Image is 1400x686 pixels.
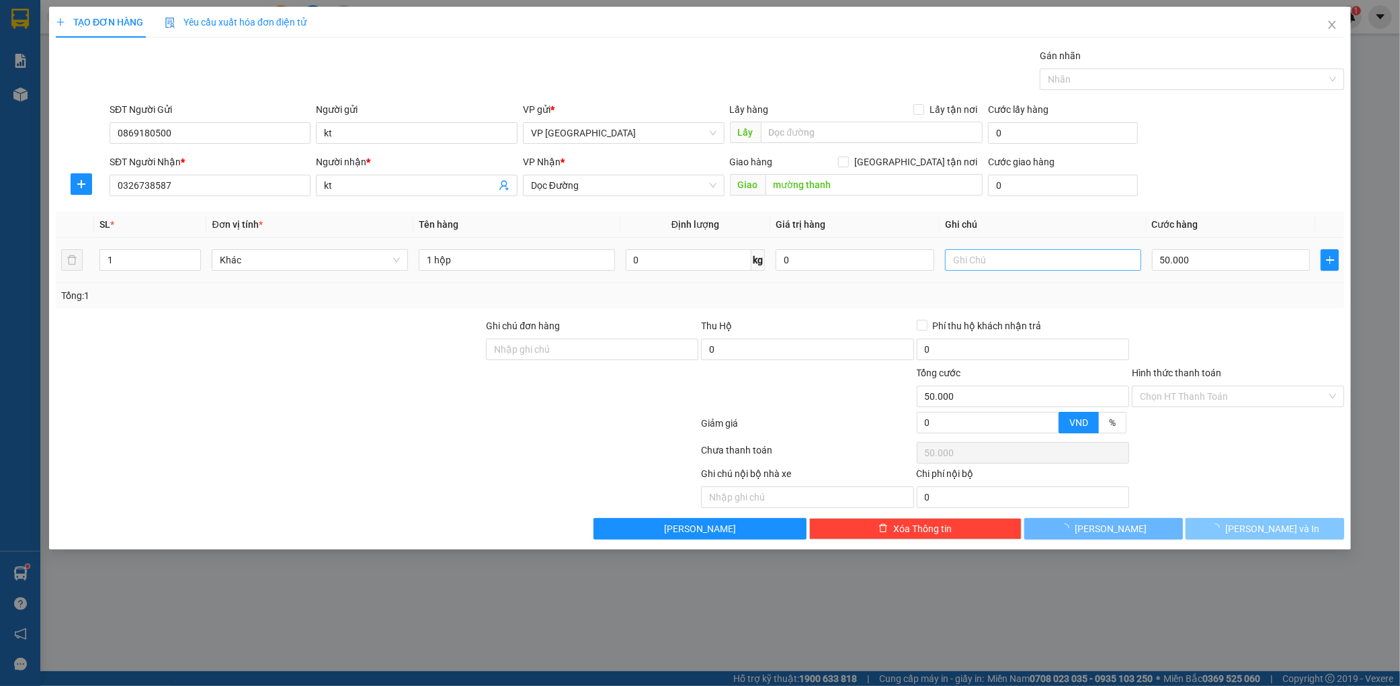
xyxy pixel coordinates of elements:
input: Ghi chú đơn hàng [486,339,698,360]
span: delete [878,523,888,534]
input: 0 [776,249,934,271]
button: delete [61,249,83,271]
div: Giảm giá [700,416,915,439]
span: VND [1069,417,1088,428]
label: Cước lấy hàng [988,104,1048,115]
span: Lấy tận nơi [924,102,983,117]
span: kg [751,249,765,271]
span: Cước hàng [1152,219,1198,230]
button: [PERSON_NAME] và In [1186,518,1344,540]
div: Tổng: 1 [61,288,540,303]
span: Thu Hộ [701,320,732,331]
input: Nhập ghi chú [701,486,913,508]
button: [PERSON_NAME] [1024,518,1183,540]
div: Người gửi [316,102,518,117]
input: Cước giao hàng [988,175,1138,196]
label: Hình thức thanh toán [1132,368,1221,378]
span: Yêu cầu xuất hóa đơn điện tử [165,17,306,28]
span: loading [1210,523,1225,533]
th: Ghi chú [940,212,1147,238]
span: Lấy hàng [730,104,769,115]
button: deleteXóa Thông tin [809,518,1022,540]
button: plus [1321,249,1339,271]
span: [PERSON_NAME] và In [1225,521,1319,536]
span: Dọc Đường [531,175,716,196]
span: VP Nhận [523,157,561,167]
button: Close [1313,7,1351,44]
input: Cước lấy hàng [988,122,1138,144]
span: Tên hàng [419,219,458,230]
span: Lấy [730,122,761,143]
span: Tổng cước [917,368,961,378]
span: close [1327,19,1337,30]
div: VP gửi [523,102,725,117]
div: Người nhận [316,155,518,169]
span: [PERSON_NAME] [664,521,736,536]
span: Giao hàng [730,157,773,167]
span: SL [99,219,110,230]
span: Đơn vị tính [212,219,262,230]
label: Gán nhãn [1040,50,1081,61]
input: VD: Bàn, Ghế [419,249,615,271]
span: plus [56,17,65,27]
span: Phí thu hộ khách nhận trả [928,318,1047,333]
input: Dọc đường [761,122,983,143]
button: plus [71,173,92,195]
span: loading [1060,523,1075,533]
span: Khác [220,250,400,270]
span: VP Mỹ Đình [531,123,716,143]
img: icon [165,17,175,28]
label: Ghi chú đơn hàng [486,320,560,331]
div: Chi phí nội bộ [917,466,1129,486]
span: plus [71,179,91,189]
input: Dọc đường [766,174,983,196]
span: user-add [499,180,509,191]
span: Giao [730,174,766,196]
span: [GEOGRAPHIC_DATA] tận nơi [849,155,983,169]
div: SĐT Người Gửi [110,102,311,117]
span: Giá trị hàng [776,219,825,230]
input: Ghi Chú [945,249,1141,271]
span: [PERSON_NAME] [1075,521,1147,536]
label: Cước giao hàng [988,157,1055,167]
button: [PERSON_NAME] [593,518,806,540]
div: SĐT Người Nhận [110,155,311,169]
span: TẠO ĐƠN HÀNG [56,17,143,28]
span: Định lượng [671,219,719,230]
span: Xóa Thông tin [893,521,952,536]
div: Chưa thanh toán [700,443,915,466]
div: Ghi chú nội bộ nhà xe [701,466,913,486]
span: plus [1321,255,1338,265]
span: % [1109,417,1116,428]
